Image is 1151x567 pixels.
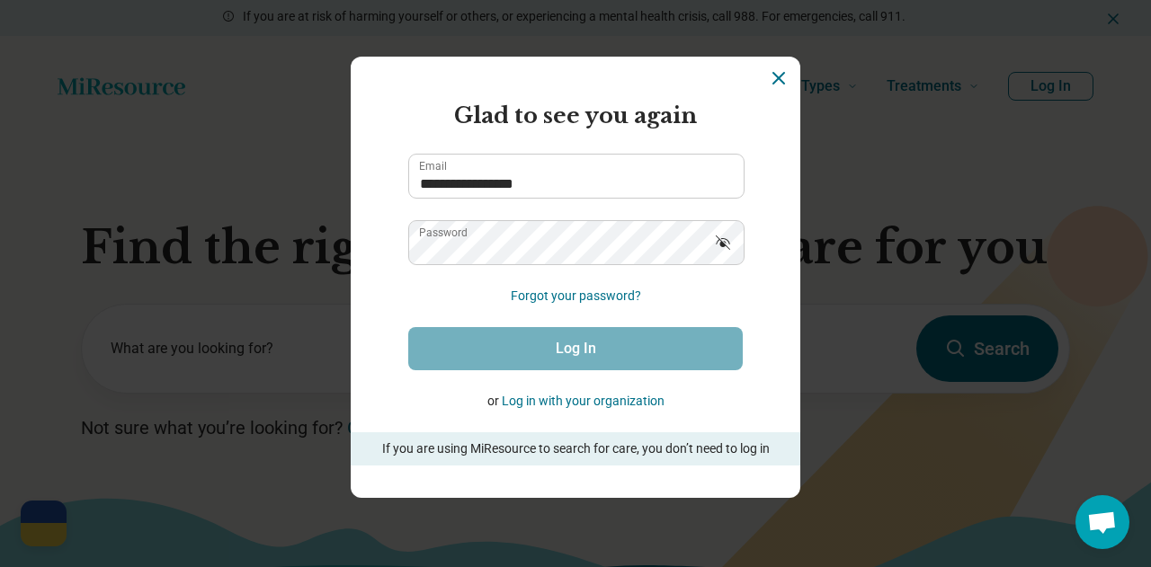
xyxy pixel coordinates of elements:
section: Login Dialog [351,57,800,498]
h2: Glad to see you again [408,100,743,132]
label: Email [419,161,447,172]
button: Log In [408,327,743,370]
button: Log in with your organization [502,392,665,411]
p: or [408,392,743,411]
button: Show password [703,220,743,263]
button: Dismiss [768,67,790,89]
label: Password [419,227,468,238]
p: If you are using MiResource to search for care, you don’t need to log in [376,439,775,458]
button: Forgot your password? [511,287,641,306]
